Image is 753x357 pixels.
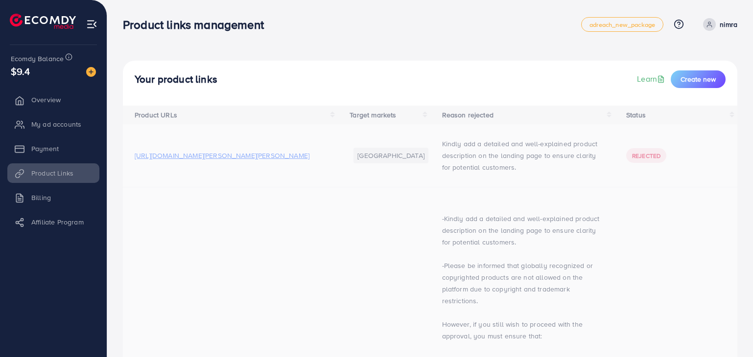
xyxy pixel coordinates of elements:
[135,73,217,86] h4: Your product links
[11,64,30,78] span: $9.4
[123,18,272,32] h3: Product links management
[86,19,97,30] img: menu
[86,67,96,77] img: image
[699,18,737,31] a: nimra
[581,17,663,32] a: adreach_new_package
[10,14,76,29] img: logo
[720,19,737,30] p: nimra
[671,70,726,88] button: Create new
[681,74,716,84] span: Create new
[637,73,667,85] a: Learn
[11,54,64,64] span: Ecomdy Balance
[589,22,655,28] span: adreach_new_package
